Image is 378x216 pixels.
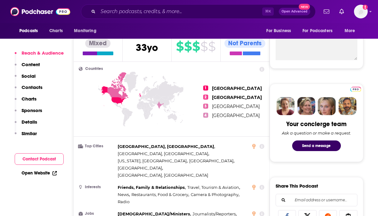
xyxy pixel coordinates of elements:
[203,113,208,118] span: 4
[131,191,189,198] span: ,
[191,192,238,197] span: Camera & Photography
[203,104,208,109] span: 3
[15,50,64,61] button: Reach & Audience
[15,73,36,85] button: Social
[118,191,130,198] span: ,
[298,25,341,37] button: open menu
[266,27,291,35] span: For Business
[299,4,310,10] span: New
[98,7,262,17] input: Search podcasts, credits, & more...
[176,42,184,52] span: $
[224,39,265,48] div: Not Parents
[187,185,239,190] span: Travel, Tourism & Aviation
[22,170,57,176] a: Open Website
[292,140,341,151] button: Send a message
[276,194,357,206] div: Search followers
[118,199,130,204] span: Radio
[15,107,42,119] button: Sponsors
[10,6,70,17] img: Podchaser - Follow, Share and Rate Podcasts
[189,158,233,163] span: [GEOGRAPHIC_DATA]
[22,119,37,125] p: Details
[282,10,307,13] span: Open Advanced
[345,27,355,35] span: More
[49,27,63,35] span: Charts
[118,165,162,170] span: [GEOGRAPHIC_DATA]
[321,6,332,17] a: Show notifications dropdown
[118,151,208,156] span: [GEOGRAPHIC_DATA], [GEOGRAPHIC_DATA]
[282,130,351,135] div: Ask a question or make a request.
[350,86,361,92] a: Pro website
[118,157,188,164] span: ,
[262,7,274,16] span: ⌘ K
[15,25,46,37] button: open menu
[45,25,66,37] a: Charts
[15,61,40,73] button: Content
[136,42,158,54] span: 33 yo
[212,86,262,91] span: [GEOGRAPHIC_DATA]
[79,212,115,216] h3: Jobs
[118,184,186,191] span: ,
[70,25,104,37] button: open menu
[15,84,42,96] button: Contacts
[302,27,332,35] span: For Podcasters
[15,130,37,142] button: Similar
[363,5,368,10] svg: Add a profile image
[184,42,192,52] span: $
[276,183,318,189] h3: Share This Podcast
[212,104,260,109] span: [GEOGRAPHIC_DATA]
[19,27,38,35] span: Podcasts
[22,96,37,102] p: Charts
[338,97,356,115] img: Jon Profile
[350,87,361,92] img: Podchaser Pro
[208,42,215,52] span: $
[118,150,209,157] span: ,
[286,120,346,128] div: Your concierge team
[118,158,187,163] span: [US_STATE], [GEOGRAPHIC_DATA]
[354,5,368,18] img: User Profile
[118,173,208,178] span: [GEOGRAPHIC_DATA], [GEOGRAPHIC_DATA]
[354,5,368,18] span: Logged in as vanderson
[212,113,260,118] span: [GEOGRAPHIC_DATA]
[340,25,363,37] button: open menu
[22,61,40,67] p: Content
[74,27,96,35] span: Monitoring
[85,67,103,71] span: Countries
[297,97,315,115] img: Barbara Profile
[22,107,42,113] p: Sponsors
[203,95,208,100] span: 2
[118,164,163,172] span: ,
[281,194,352,206] input: Email address or username...
[262,25,299,37] button: open menu
[22,73,36,79] p: Social
[318,97,336,115] img: Jules Profile
[354,5,368,18] button: Show profile menu
[118,185,185,190] span: Friends, Family & Relationships
[81,4,316,19] div: Search podcasts, credits, & more...
[189,157,234,164] span: ,
[131,192,188,197] span: Restaurants, Food & Grocery
[15,96,37,107] button: Charts
[337,6,346,17] a: Show notifications dropdown
[15,153,64,165] button: Contact Podcast
[118,192,129,197] span: News
[22,50,64,56] p: Reach & Audience
[192,42,200,52] span: $
[79,144,115,148] h3: Top Cities
[79,185,115,189] h3: Interests
[279,8,310,15] button: Open AdvancedNew
[22,130,37,136] p: Similar
[118,143,215,150] span: ,
[118,144,214,149] span: [GEOGRAPHIC_DATA], [GEOGRAPHIC_DATA]
[212,95,262,100] span: [GEOGRAPHIC_DATA]
[85,39,110,48] div: Mixed
[187,184,240,191] span: ,
[15,119,37,130] button: Details
[191,191,239,198] span: ,
[277,97,295,115] img: Sydney Profile
[200,42,208,52] span: $
[203,86,208,91] span: 1
[22,84,42,90] p: Contacts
